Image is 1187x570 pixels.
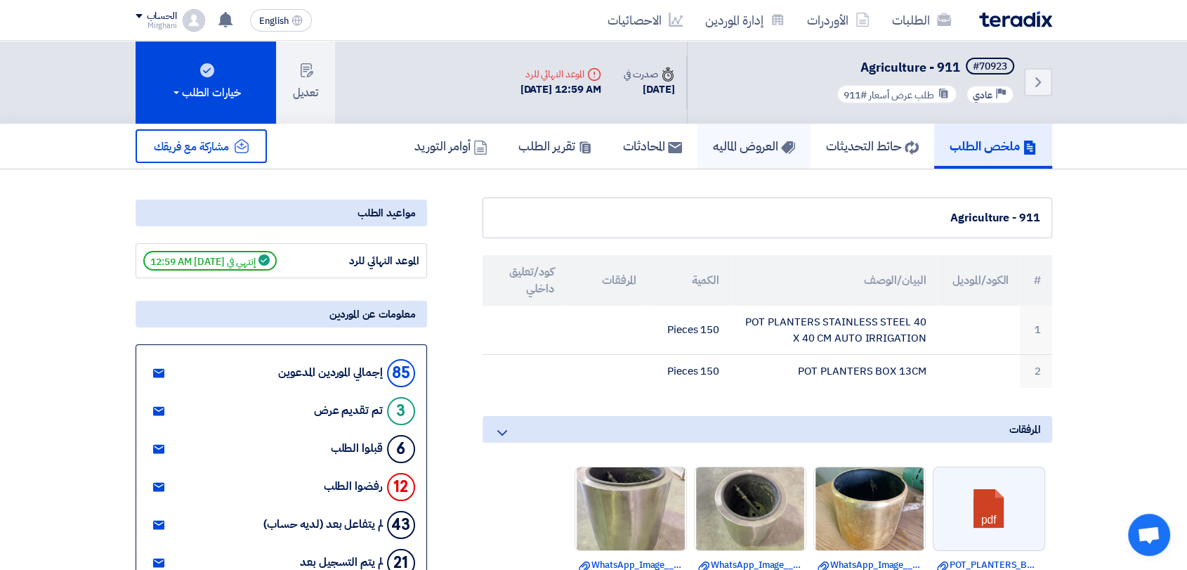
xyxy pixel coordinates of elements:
[730,355,937,388] td: POT PLANTERS BOX 13CM
[694,4,796,37] a: إدارة الموردين
[387,435,415,463] div: 6
[648,255,730,306] th: الكمية
[399,124,503,169] a: أوامر التوريد
[314,404,383,417] div: تم تقديم عرض
[881,4,962,37] a: الطلبات
[503,124,608,169] a: تقرير الطلب
[494,209,1040,226] div: Agriculture - 911
[979,11,1052,27] img: Teradix logo
[608,124,697,169] a: المحادثات
[648,306,730,355] td: 150 Pieces
[387,473,415,501] div: 12
[518,138,592,154] h5: تقرير الطلب
[624,67,674,82] div: صدرت في
[950,138,1037,154] h5: ملخص الطلب
[136,41,276,124] button: خيارات الطلب
[520,82,602,98] div: [DATE] 12:59 AM
[171,84,241,101] div: خيارات الطلب
[1128,514,1170,556] a: Open chat
[713,138,795,154] h5: العروض الماليه
[973,89,992,102] span: عادي
[314,253,419,269] div: الموعد النهائي للرد
[183,9,205,32] img: profile_test.png
[624,82,674,98] div: [DATE]
[300,556,382,569] div: لم يتم التسجيل بعد
[1020,355,1051,388] td: 2
[250,9,312,32] button: English
[154,138,230,155] span: مشاركة مع فريقك
[565,255,648,306] th: المرفقات
[387,359,415,387] div: 85
[331,442,383,455] div: قبلوا الطلب
[1009,422,1040,437] span: المرفقات
[811,124,934,169] a: حائط التحديثات
[826,138,919,154] h5: حائط التحديثات
[730,306,937,355] td: POT PLANTERS STAINLESS STEEL 40 X 40 CM AUTO IRRIGATION
[834,58,1017,77] h5: Agriculture - 911
[136,200,427,226] div: مواعيد الطلب
[796,4,881,37] a: الأوردرات
[136,22,177,30] div: Mirghani
[934,124,1052,169] a: ملخص الطلب
[648,355,730,388] td: 150 Pieces
[1020,255,1051,306] th: #
[387,511,415,539] div: 43
[860,58,960,77] span: Agriculture - 911
[1020,306,1051,355] td: 1
[278,366,383,380] div: إجمالي الموردين المدعوين
[143,251,277,271] span: إنتهي في [DATE] 12:59 AM
[730,255,937,306] th: البيان/الوصف
[147,11,177,22] div: الحساب
[596,4,694,37] a: الاحصائيات
[937,255,1020,306] th: الكود/الموديل
[387,397,415,425] div: 3
[869,88,934,103] span: طلب عرض أسعار
[623,138,682,154] h5: المحادثات
[259,16,289,26] span: English
[324,480,383,493] div: رفضوا الطلب
[263,518,383,531] div: لم يتفاعل بعد (لديه حساب)
[414,138,487,154] h5: أوامر التوريد
[136,301,427,328] div: معلومات عن الموردين
[973,62,1007,72] div: #70923
[697,124,811,169] a: العروض الماليه
[844,88,867,103] span: #911
[520,67,602,82] div: الموعد النهائي للرد
[276,41,335,124] button: تعديل
[483,255,565,306] th: كود/تعليق داخلي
